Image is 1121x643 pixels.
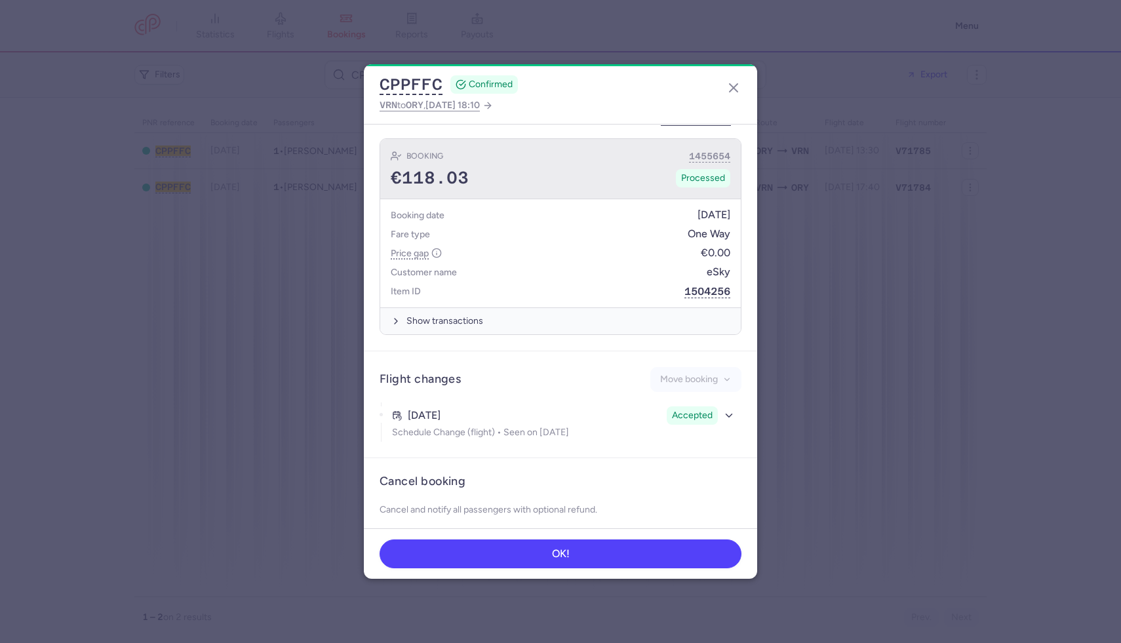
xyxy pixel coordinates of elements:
time: [DATE] [408,410,441,421]
span: Processed [681,172,725,185]
span: €118.03 [391,168,469,188]
span: VRN [380,100,397,110]
h5: Item ID [391,283,421,300]
button: 1504256 [684,284,730,298]
button: Show transactions [380,307,741,334]
h4: Booking [406,149,443,163]
span: to , [380,97,480,113]
span: Move booking [660,374,718,384]
span: eSky [707,266,730,278]
button: Move booking [650,367,741,393]
span: Accepted [672,409,713,422]
span: ORY [406,100,423,110]
p: Schedule Change (flight) • Seen on [DATE] [392,427,737,438]
h5: Price gap [391,245,442,262]
button: 1455654 [689,149,730,163]
h3: Flight changes [380,372,461,387]
span: CONFIRMED [469,78,513,91]
button: OK! [380,539,741,568]
button: CPPFFC [380,75,442,94]
h5: Customer name [391,264,457,281]
h5: Booking date [391,207,444,224]
h3: Cancel booking [380,474,465,489]
button: [DATE]AcceptedSchedule Change (flight) • Seen on [DATE] [388,402,741,442]
div: Booking1455654€118.03Processed [380,139,741,199]
span: [DATE] [698,209,730,221]
span: OK! [552,548,570,560]
span: €0.00 [701,247,730,259]
a: VRNtoORY,[DATE] 18:10 [380,97,493,113]
span: One Way [688,228,730,240]
span: [DATE] 18:10 [425,100,480,111]
h5: Fare type [391,226,430,243]
p: Cancel and notify all passengers with optional refund. [380,499,741,520]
